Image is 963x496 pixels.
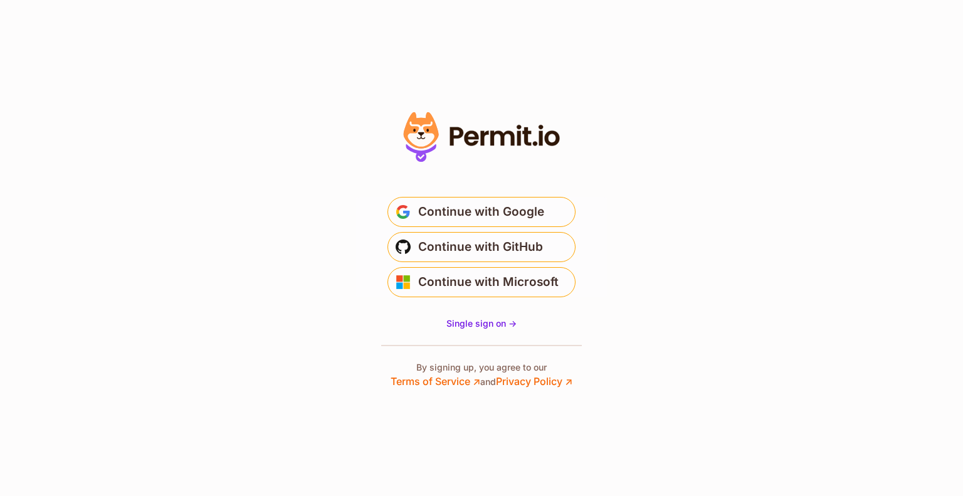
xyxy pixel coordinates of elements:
[446,317,517,330] a: Single sign on ->
[418,202,544,222] span: Continue with Google
[418,237,543,257] span: Continue with GitHub
[391,375,480,388] a: Terms of Service ↗
[391,361,572,389] p: By signing up, you agree to our and
[418,272,559,292] span: Continue with Microsoft
[387,197,576,227] button: Continue with Google
[496,375,572,388] a: Privacy Policy ↗
[446,318,517,329] span: Single sign on ->
[387,232,576,262] button: Continue with GitHub
[387,267,576,297] button: Continue with Microsoft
